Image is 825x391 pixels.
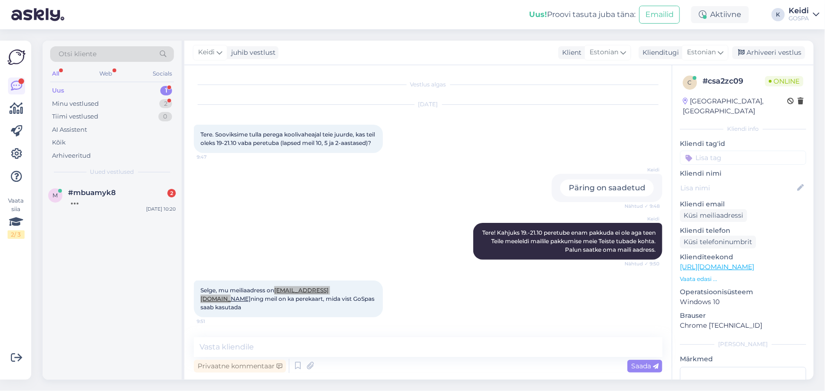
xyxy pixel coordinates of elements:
span: 9:51 [197,318,232,325]
div: juhib vestlust [227,48,276,58]
div: Tiimi vestlused [52,112,98,121]
p: Märkmed [680,354,806,364]
div: Päring on saadetud [560,179,654,196]
div: 0 [158,112,172,121]
span: Nähtud ✓ 9:50 [624,260,660,267]
span: Selge, mu meiliaadress on ning meil on ka perekaart, mida vist GoSpas saab kasutada [200,287,376,311]
span: Nähtud ✓ 9:48 [624,203,660,210]
div: Proovi tasuta juba täna: [529,9,635,20]
div: Aktiivne [691,6,749,23]
div: [PERSON_NAME] [680,340,806,348]
div: Vestlus algas [194,80,662,89]
div: 2 [159,99,172,109]
div: Kõik [52,138,66,147]
div: 2 [167,189,176,197]
div: Kliendi info [680,125,806,133]
span: Online [765,76,803,86]
p: Vaata edasi ... [680,275,806,283]
span: Tere! Kahjuks 19.-21.10 peretube enam pakkuda ei ole aga teen Teile meeleldi mailile pakkumise me... [482,229,657,253]
span: Estonian [687,47,716,58]
span: Tere. Sooviksime tulla perega koolivaheajal teie juurde, kas teil oleks 19-21.10 vaba peretuba (l... [200,131,376,146]
div: Arhiveeri vestlus [732,46,805,59]
p: Kliendi email [680,199,806,209]
p: Chrome [TECHNICAL_ID] [680,321,806,331]
input: Lisa nimi [680,183,795,193]
div: Klient [558,48,582,58]
div: Uus [52,86,64,95]
p: Klienditeekond [680,252,806,262]
div: GOSPA [789,15,809,22]
span: Keidi [624,215,660,222]
div: 2 / 3 [8,230,25,239]
div: Privaatne kommentaar [194,360,286,373]
div: K [772,8,785,21]
span: Otsi kliente [59,49,96,59]
div: Arhiveeritud [52,151,91,161]
p: Kliendi nimi [680,169,806,178]
div: Keidi [789,7,809,15]
div: Küsi meiliaadressi [680,209,747,222]
span: Keidi [198,47,215,58]
span: Estonian [590,47,618,58]
span: 9:47 [197,153,232,161]
div: 1 [160,86,172,95]
span: Saada [631,362,659,370]
button: Emailid [639,6,680,24]
div: Küsi telefoninumbrit [680,236,756,248]
div: Klienditugi [639,48,679,58]
div: Socials [151,68,174,80]
span: #mbuamyk8 [68,188,116,197]
p: Kliendi tag'id [680,139,806,149]
div: [DATE] [194,100,662,109]
span: Keidi [624,166,660,173]
p: Windows 10 [680,297,806,307]
div: Web [98,68,114,80]
p: Operatsioonisüsteem [680,287,806,297]
span: c [688,79,692,86]
div: AI Assistent [52,125,87,135]
p: Kliendi telefon [680,226,806,236]
span: m [53,192,58,199]
div: Vaata siia [8,196,25,239]
div: [GEOGRAPHIC_DATA], [GEOGRAPHIC_DATA] [683,96,787,116]
span: Uued vestlused [90,168,134,176]
input: Lisa tag [680,151,806,165]
div: All [50,68,61,80]
div: # csa2zc09 [703,76,765,87]
div: Minu vestlused [52,99,99,109]
a: [URL][DOMAIN_NAME] [680,263,754,271]
img: Askly Logo [8,48,26,66]
div: [DATE] 10:20 [146,205,176,212]
b: Uus! [529,10,547,19]
p: Brauser [680,311,806,321]
a: KeidiGOSPA [789,7,819,22]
